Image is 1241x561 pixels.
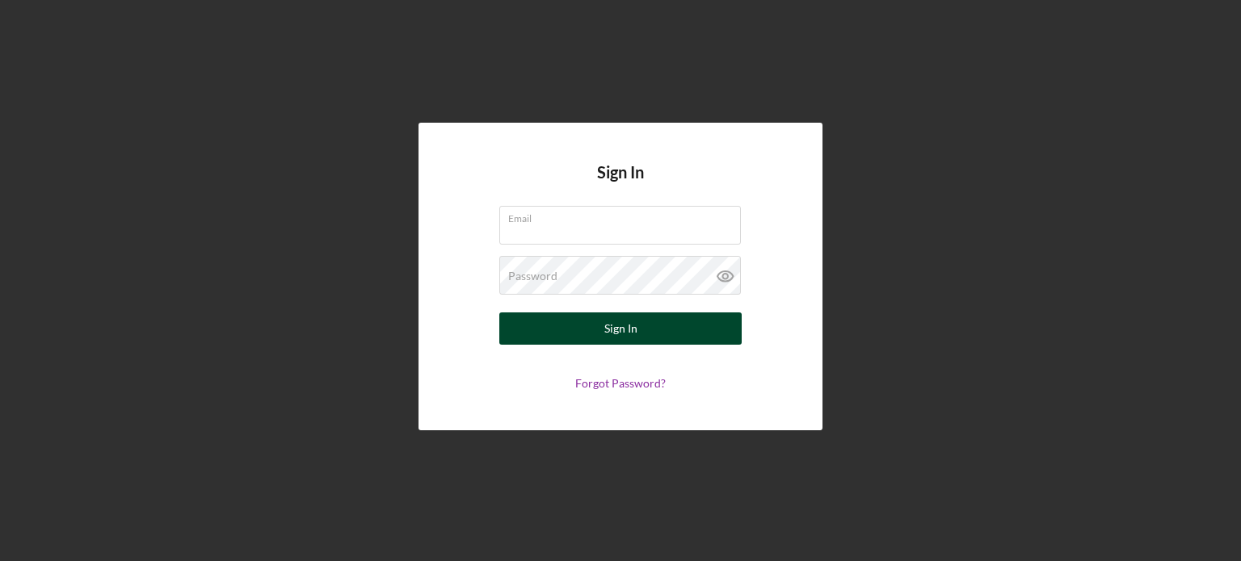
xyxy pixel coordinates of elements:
button: Sign In [499,312,742,345]
div: Sign In [604,312,637,345]
h4: Sign In [597,163,644,206]
label: Email [508,207,741,224]
label: Password [508,270,557,283]
a: Forgot Password? [575,376,666,390]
